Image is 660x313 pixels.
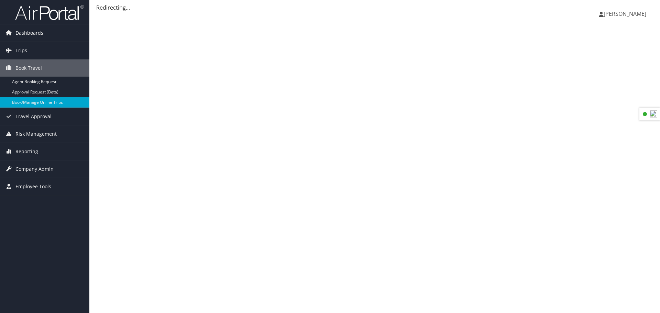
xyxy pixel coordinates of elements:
span: Travel Approval [15,108,52,125]
span: Risk Management [15,125,57,143]
div: Redirecting... [96,3,653,12]
span: [PERSON_NAME] [604,10,646,18]
span: Dashboards [15,24,43,42]
span: Company Admin [15,160,54,178]
img: airportal-logo.png [15,4,84,21]
a: [PERSON_NAME] [599,3,653,24]
span: Reporting [15,143,38,160]
span: Employee Tools [15,178,51,195]
span: Book Travel [15,59,42,77]
span: Trips [15,42,27,59]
